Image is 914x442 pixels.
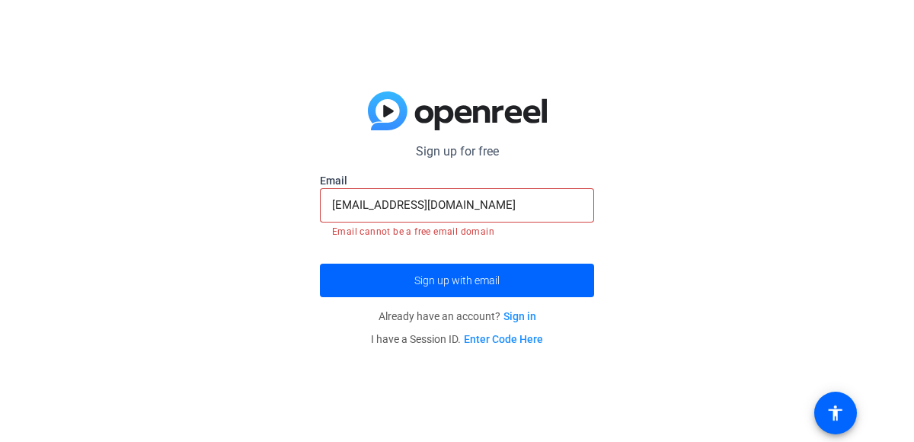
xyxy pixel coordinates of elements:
label: Email [320,173,594,188]
span: I have a Session ID. [371,333,543,345]
img: blue-gradient.svg [368,91,547,131]
button: Sign up with email [320,264,594,297]
a: Enter Code Here [464,333,543,345]
a: Sign in [503,310,536,322]
mat-icon: accessibility [826,404,845,422]
mat-error: Email cannot be a free email domain [332,223,582,239]
input: Enter Email Address [332,196,582,214]
span: Already have an account? [379,310,536,322]
p: Sign up for free [320,143,594,161]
